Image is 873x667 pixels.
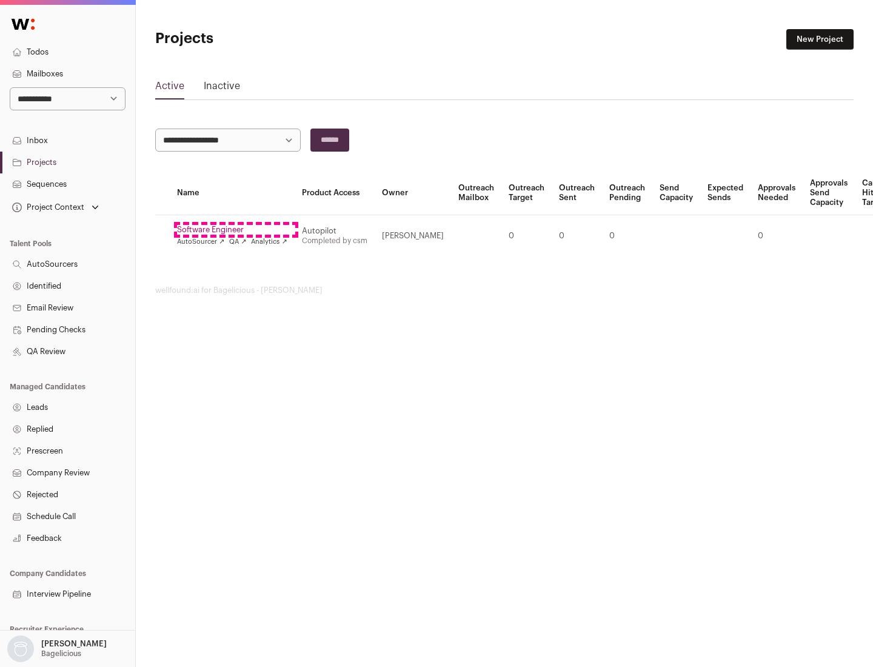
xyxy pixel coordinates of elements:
[229,237,246,247] a: QA ↗
[302,226,367,236] div: Autopilot
[10,199,101,216] button: Open dropdown
[302,237,367,244] a: Completed by csm
[451,171,501,215] th: Outreach Mailbox
[251,237,287,247] a: Analytics ↗
[155,286,854,295] footer: wellfound:ai for Bagelicious - [PERSON_NAME]
[295,171,375,215] th: Product Access
[5,635,109,662] button: Open dropdown
[501,215,552,257] td: 0
[41,649,81,659] p: Bagelicious
[375,171,451,215] th: Owner
[552,215,602,257] td: 0
[155,79,184,98] a: Active
[652,171,700,215] th: Send Capacity
[786,29,854,50] a: New Project
[751,215,803,257] td: 0
[10,203,84,212] div: Project Context
[552,171,602,215] th: Outreach Sent
[41,639,107,649] p: [PERSON_NAME]
[155,29,388,49] h1: Projects
[177,237,224,247] a: AutoSourcer ↗
[204,79,240,98] a: Inactive
[602,215,652,257] td: 0
[751,171,803,215] th: Approvals Needed
[803,171,855,215] th: Approvals Send Capacity
[7,635,34,662] img: nopic.png
[5,12,41,36] img: Wellfound
[375,215,451,257] td: [PERSON_NAME]
[170,171,295,215] th: Name
[700,171,751,215] th: Expected Sends
[602,171,652,215] th: Outreach Pending
[177,225,287,235] a: Software Engineer
[501,171,552,215] th: Outreach Target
